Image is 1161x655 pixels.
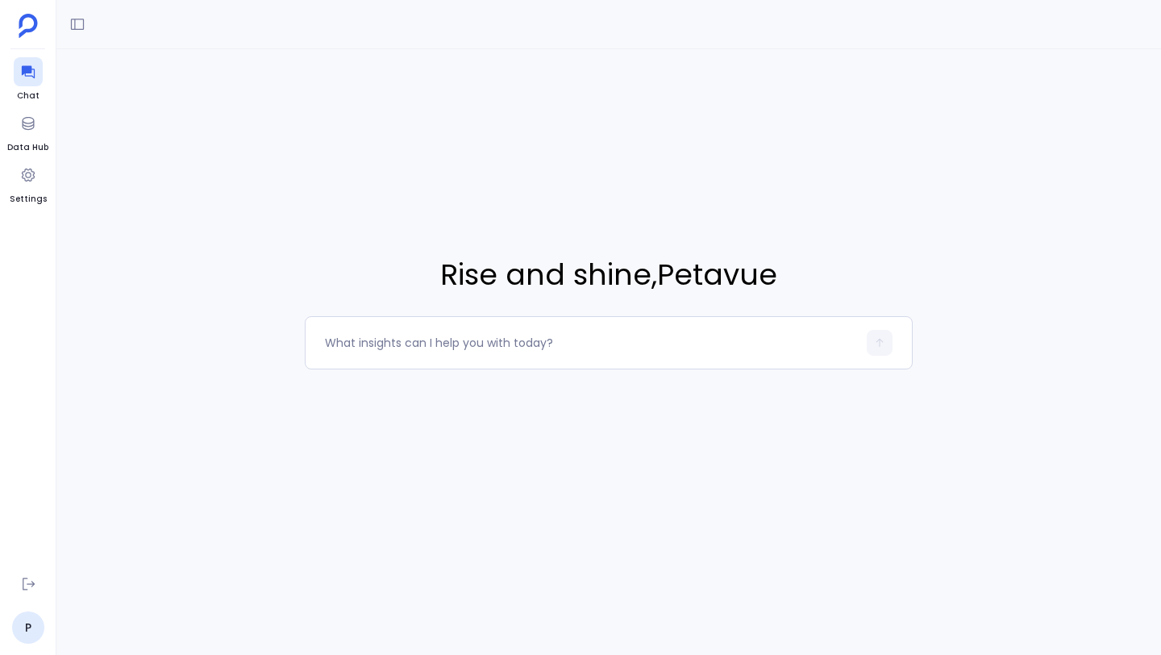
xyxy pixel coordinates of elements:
a: Chat [14,57,43,102]
a: Settings [10,161,47,206]
span: Rise and shine , Petavue [305,253,913,297]
img: petavue logo [19,14,38,38]
span: Data Hub [7,141,48,154]
span: Chat [14,90,43,102]
a: P [12,611,44,644]
a: Data Hub [7,109,48,154]
span: Settings [10,193,47,206]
